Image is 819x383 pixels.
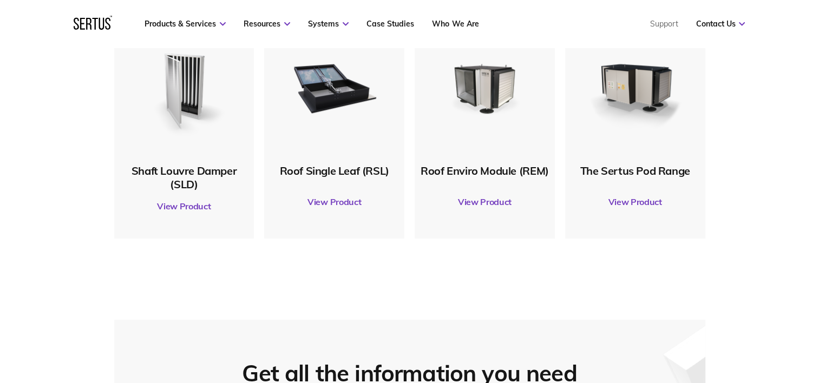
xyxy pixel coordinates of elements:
div: Roof Enviro Module (REM) [420,164,549,177]
iframe: Chat Widget [625,258,819,383]
a: View Product [120,191,249,221]
a: Who We Are [432,19,479,29]
a: Products & Services [145,19,226,29]
a: Systems [308,19,349,29]
a: Resources [244,19,290,29]
a: View Product [270,187,399,217]
div: Roof Single Leaf (RSL) [270,164,399,177]
a: Support [650,19,678,29]
a: View Product [571,187,700,217]
a: View Product [420,187,549,217]
a: Contact Us [696,19,745,29]
div: Shaft Louvre Damper (SLD) [120,164,249,191]
a: Case Studies [366,19,414,29]
div: The Sertus Pod Range [571,164,700,177]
